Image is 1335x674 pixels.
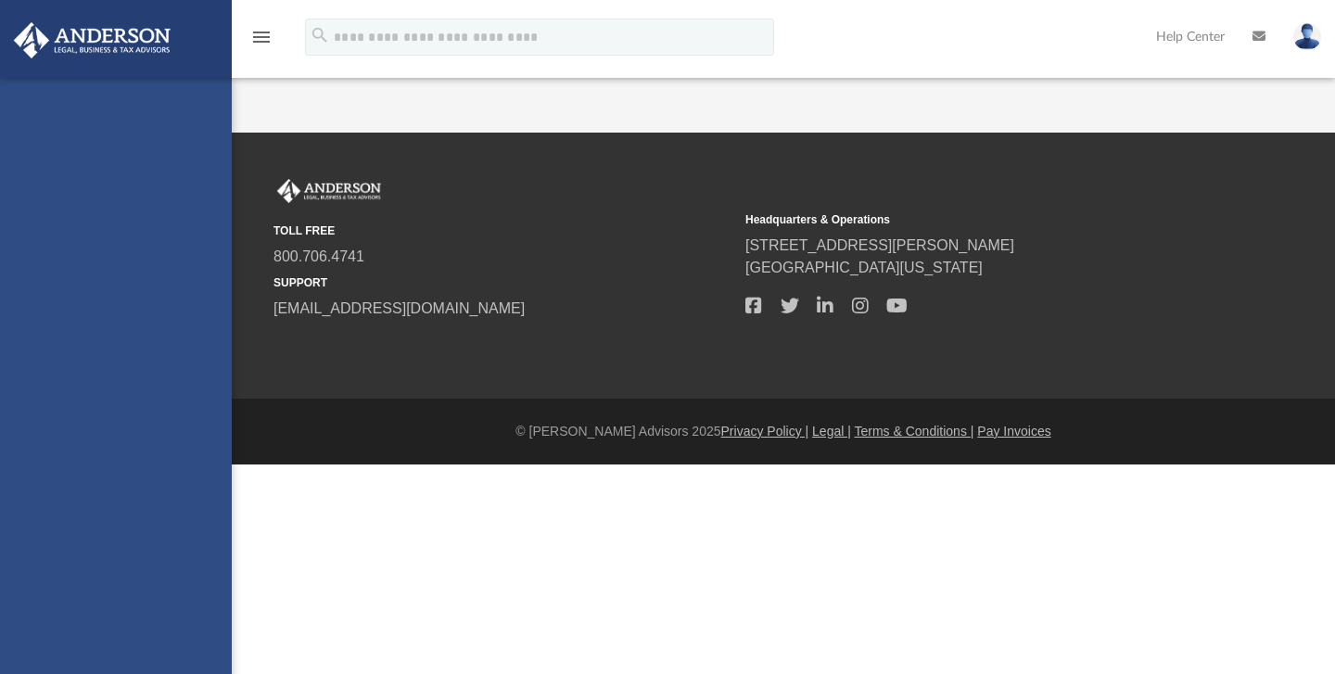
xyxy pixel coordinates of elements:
[232,422,1335,441] div: © [PERSON_NAME] Advisors 2025
[273,248,364,264] a: 800.706.4741
[745,237,1014,253] a: [STREET_ADDRESS][PERSON_NAME]
[273,223,732,239] small: TOLL FREE
[273,274,732,291] small: SUPPORT
[250,26,273,48] i: menu
[977,424,1050,439] a: Pay Invoices
[8,22,176,58] img: Anderson Advisors Platinum Portal
[855,424,974,439] a: Terms & Conditions |
[273,179,385,203] img: Anderson Advisors Platinum Portal
[721,424,809,439] a: Privacy Policy |
[310,25,330,45] i: search
[745,260,983,275] a: [GEOGRAPHIC_DATA][US_STATE]
[812,424,851,439] a: Legal |
[273,300,525,316] a: [EMAIL_ADDRESS][DOMAIN_NAME]
[250,35,273,48] a: menu
[1293,23,1321,50] img: User Pic
[745,211,1204,228] small: Headquarters & Operations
